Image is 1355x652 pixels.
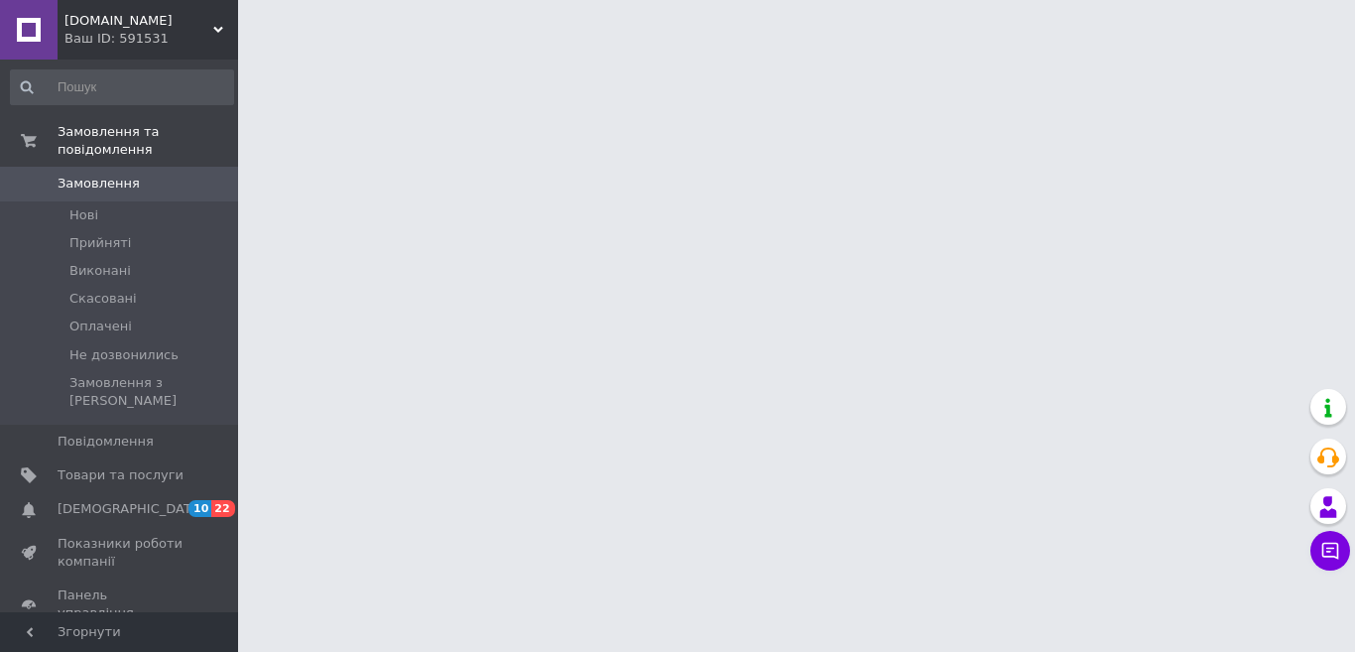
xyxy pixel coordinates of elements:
[188,500,211,517] span: 10
[10,69,234,105] input: Пошук
[69,290,137,308] span: Скасовані
[58,123,238,159] span: Замовлення та повідомлення
[58,175,140,193] span: Замовлення
[69,262,131,280] span: Виконані
[211,500,234,517] span: 22
[64,30,238,48] div: Ваш ID: 591531
[58,500,204,518] span: [DEMOGRAPHIC_DATA]
[58,587,184,622] span: Панель управління
[64,12,213,30] span: PlayMag.com.ua
[69,374,232,410] span: Замовлення з [PERSON_NAME]
[58,466,184,484] span: Товари та послуги
[69,346,179,364] span: Не дозвонились
[69,234,131,252] span: Прийняті
[58,535,184,571] span: Показники роботи компанії
[58,433,154,451] span: Повідомлення
[1310,531,1350,571] button: Чат з покупцем
[69,206,98,224] span: Нові
[69,318,132,335] span: Оплачені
